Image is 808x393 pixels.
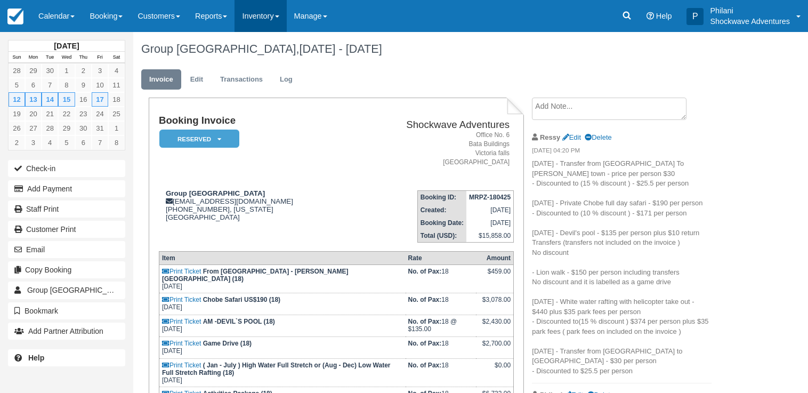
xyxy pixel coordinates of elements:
a: 9 [75,78,92,92]
a: 22 [58,107,75,121]
a: 12 [9,92,25,107]
a: 6 [25,78,42,92]
strong: From [GEOGRAPHIC_DATA] - [PERSON_NAME][GEOGRAPHIC_DATA] (18) [162,268,349,283]
a: Group [GEOGRAPHIC_DATA] [8,282,125,299]
a: 29 [58,121,75,135]
a: 7 [92,135,108,150]
a: Print Ticket [162,362,201,369]
a: 2 [75,63,92,78]
a: 24 [92,107,108,121]
em: Reserved [159,130,239,148]
a: Delete [585,133,611,141]
th: Created: [417,204,466,216]
strong: AM -DEVIL`S POOL (18) [203,318,275,325]
a: 19 [9,107,25,121]
th: Wed [58,52,75,63]
a: 5 [58,135,75,150]
p: [DATE] - Transfer from [GEOGRAPHIC_DATA] To [PERSON_NAME] town - price per person $30 - Discounte... [532,159,712,376]
strong: No. of Pax [408,318,442,325]
strong: ( Jan - July ) High Water Full Stretch or (Aug - Dec) Low Water Full Stretch Rafting (18) [162,362,391,376]
h2: Shockwave Adventures [357,119,510,131]
th: Item [159,252,405,265]
p: Philani [710,5,790,16]
a: 5 [9,78,25,92]
p: Shockwave Adventures [710,16,790,27]
button: Copy Booking [8,261,125,278]
a: Invoice [141,69,181,90]
td: 18 [406,293,476,315]
a: 11 [108,78,125,92]
a: 1 [58,63,75,78]
strong: Game Drive (18) [203,340,252,347]
a: 28 [9,63,25,78]
td: [DATE] [159,265,405,293]
button: Add Payment [8,180,125,197]
td: 18 [406,359,476,387]
a: 23 [75,107,92,121]
th: Fri [92,52,108,63]
a: 13 [25,92,42,107]
strong: Group [GEOGRAPHIC_DATA] [166,189,265,197]
a: 31 [92,121,108,135]
a: 20 [25,107,42,121]
div: P [686,8,704,25]
th: Amount [476,252,514,265]
a: 4 [108,63,125,78]
a: 17 [92,92,108,107]
address: Office No. 6 Bata Buildings Victoria falls [GEOGRAPHIC_DATA] [357,131,510,167]
button: Bookmark [8,302,125,319]
strong: No. of Pax [408,268,442,275]
h1: Booking Invoice [159,115,352,126]
a: Help [8,349,125,366]
a: Reserved [159,129,236,149]
em: [DATE] 04:20 PM [532,146,712,158]
a: Staff Print [8,200,125,218]
img: checkfront-main-nav-mini-logo.png [7,9,23,25]
div: $459.00 [479,268,511,284]
a: 28 [42,121,58,135]
a: Print Ticket [162,340,201,347]
a: Transactions [212,69,271,90]
td: $15,858.00 [466,229,514,243]
div: $2,430.00 [479,318,511,334]
button: Email [8,241,125,258]
strong: No. of Pax [408,340,442,347]
th: Mon [25,52,42,63]
a: 2 [9,135,25,150]
a: 3 [25,135,42,150]
td: [DATE] [159,293,405,315]
b: Help [28,354,44,362]
th: Booking Date: [417,216,466,229]
a: 14 [42,92,58,107]
span: Group [GEOGRAPHIC_DATA] [27,286,128,294]
a: Print Ticket [162,268,201,275]
a: 26 [9,121,25,135]
td: [DATE] [466,216,514,229]
a: 30 [75,121,92,135]
strong: Ressy [540,133,560,141]
div: $2,700.00 [479,340,511,356]
td: [DATE] [466,204,514,216]
th: Sun [9,52,25,63]
a: Customer Print [8,221,125,238]
a: 16 [75,92,92,107]
strong: Chobe Safari US$190 (18) [203,296,280,303]
th: Rate [406,252,476,265]
td: [DATE] [159,315,405,337]
a: 7 [42,78,58,92]
a: 18 [108,92,125,107]
td: [DATE] [159,337,405,359]
a: 3 [92,63,108,78]
a: 15 [58,92,75,107]
span: [DATE] - [DATE] [300,42,382,55]
a: Edit [562,133,581,141]
th: Sat [108,52,125,63]
div: [EMAIL_ADDRESS][DOMAIN_NAME] [PHONE_NUMBER], [US_STATE] [GEOGRAPHIC_DATA] [159,189,352,235]
a: 8 [58,78,75,92]
td: [DATE] [159,359,405,387]
strong: No. of Pax [408,362,442,369]
a: 4 [42,135,58,150]
span: rson plus $10 return Transfers (transfers not included on the invoice ) No discount - Lion walk -... [532,229,708,375]
a: 10 [92,78,108,92]
th: Tue [42,52,58,63]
